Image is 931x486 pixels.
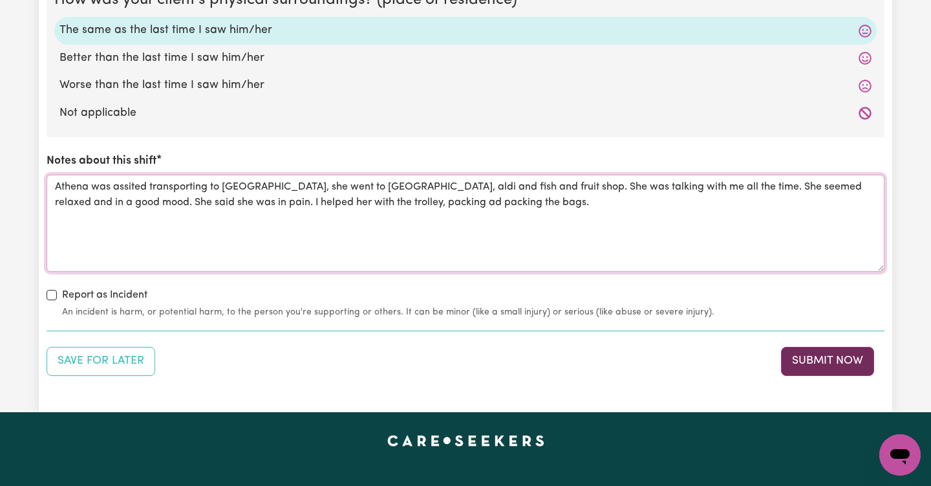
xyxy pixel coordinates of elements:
label: Report as Incident [62,287,147,303]
label: The same as the last time I saw him/her [59,22,872,39]
textarea: Athena was assited transporting to [GEOGRAPHIC_DATA], she went to [GEOGRAPHIC_DATA], aldi and fis... [47,175,884,272]
label: Worse than the last time I saw him/her [59,77,872,94]
button: Save your job report [47,347,155,375]
button: Submit your job report [781,347,874,375]
label: Not applicable [59,105,872,122]
iframe: Button to launch messaging window [879,434,921,476]
small: An incident is harm, or potential harm, to the person you're supporting or others. It can be mino... [62,305,884,319]
label: Better than the last time I saw him/her [59,50,872,67]
label: Notes about this shift [47,153,156,170]
a: Careseekers home page [387,436,544,446]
